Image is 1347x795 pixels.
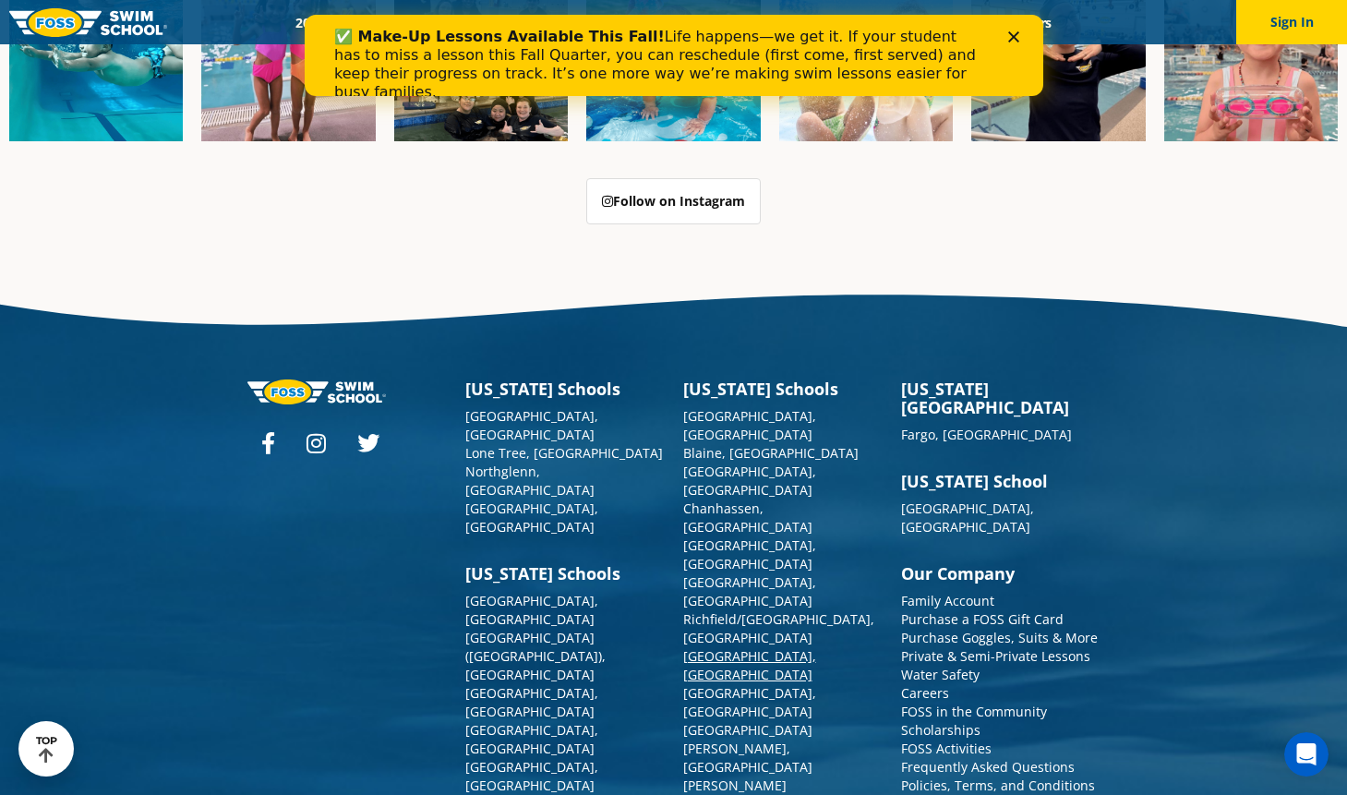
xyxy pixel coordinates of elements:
b: ✅ Make-Up Lessons Available This Fall! [30,13,360,30]
a: [GEOGRAPHIC_DATA], [GEOGRAPHIC_DATA] [465,721,598,757]
h3: [US_STATE] School [901,472,1100,490]
div: Close [704,17,722,28]
a: Lone Tree, [GEOGRAPHIC_DATA] [465,444,663,462]
h3: Our Company [901,564,1100,583]
a: [GEOGRAPHIC_DATA], [GEOGRAPHIC_DATA] [683,536,816,572]
a: [GEOGRAPHIC_DATA], [GEOGRAPHIC_DATA] [465,407,598,443]
a: About FOSS [634,14,738,31]
a: Scholarships [901,721,980,739]
a: FOSS Activities [901,740,992,757]
a: [GEOGRAPHIC_DATA], [GEOGRAPHIC_DATA] [683,463,816,499]
a: 2025 Calendar [280,14,395,31]
h3: [US_STATE] Schools [683,379,883,398]
a: Swim Like [PERSON_NAME] [738,14,933,31]
a: [GEOGRAPHIC_DATA], [GEOGRAPHIC_DATA] [683,647,816,683]
a: [GEOGRAPHIC_DATA], [GEOGRAPHIC_DATA] [465,500,598,536]
a: Frequently Asked Questions [901,758,1075,776]
a: Blaine, [GEOGRAPHIC_DATA] [683,444,859,462]
h3: [US_STATE] Schools [465,564,665,583]
a: [GEOGRAPHIC_DATA], [GEOGRAPHIC_DATA] [901,500,1034,536]
a: [GEOGRAPHIC_DATA] ([GEOGRAPHIC_DATA]), [GEOGRAPHIC_DATA] [465,629,606,683]
a: Careers [901,684,949,702]
a: Richfield/[GEOGRAPHIC_DATA], [GEOGRAPHIC_DATA] [683,610,874,646]
a: Fargo, [GEOGRAPHIC_DATA] [901,426,1072,443]
a: [GEOGRAPHIC_DATA], [GEOGRAPHIC_DATA] [683,684,816,720]
a: Family Account [901,592,994,609]
a: Chanhassen, [GEOGRAPHIC_DATA] [683,500,812,536]
a: Purchase a FOSS Gift Card [901,610,1064,628]
h3: [US_STATE][GEOGRAPHIC_DATA] [901,379,1100,416]
a: [GEOGRAPHIC_DATA], [GEOGRAPHIC_DATA] [465,592,598,628]
a: Follow on Instagram [586,178,761,224]
img: FOSS Swim School Logo [9,8,167,37]
a: [GEOGRAPHIC_DATA], [GEOGRAPHIC_DATA] [683,573,816,609]
iframe: Intercom live chat banner [305,15,1043,96]
a: Swim Path® Program [473,14,634,31]
div: Life happens—we get it. If your student has to miss a lesson this Fall Quarter, you can reschedul... [30,13,680,87]
a: [GEOGRAPHIC_DATA], [GEOGRAPHIC_DATA] [465,758,598,794]
div: TOP [36,735,57,764]
a: Northglenn, [GEOGRAPHIC_DATA] [465,463,595,499]
a: Blog [932,14,991,31]
h3: [US_STATE] Schools [465,379,665,398]
a: Private & Semi-Private Lessons [901,647,1090,665]
a: [GEOGRAPHIC_DATA], [GEOGRAPHIC_DATA] [683,407,816,443]
a: Schools [395,14,473,31]
a: Policies, Terms, and Conditions [901,777,1095,794]
a: [GEOGRAPHIC_DATA], [GEOGRAPHIC_DATA] [465,684,598,720]
iframe: Intercom live chat [1284,732,1329,777]
a: Purchase Goggles, Suits & More [901,629,1098,646]
a: [GEOGRAPHIC_DATA][PERSON_NAME], [GEOGRAPHIC_DATA] [683,721,812,776]
a: Water Safety [901,666,980,683]
a: FOSS in the Community [901,703,1047,720]
img: Foss-logo-horizontal-white.svg [247,379,386,404]
a: Careers [991,14,1067,31]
